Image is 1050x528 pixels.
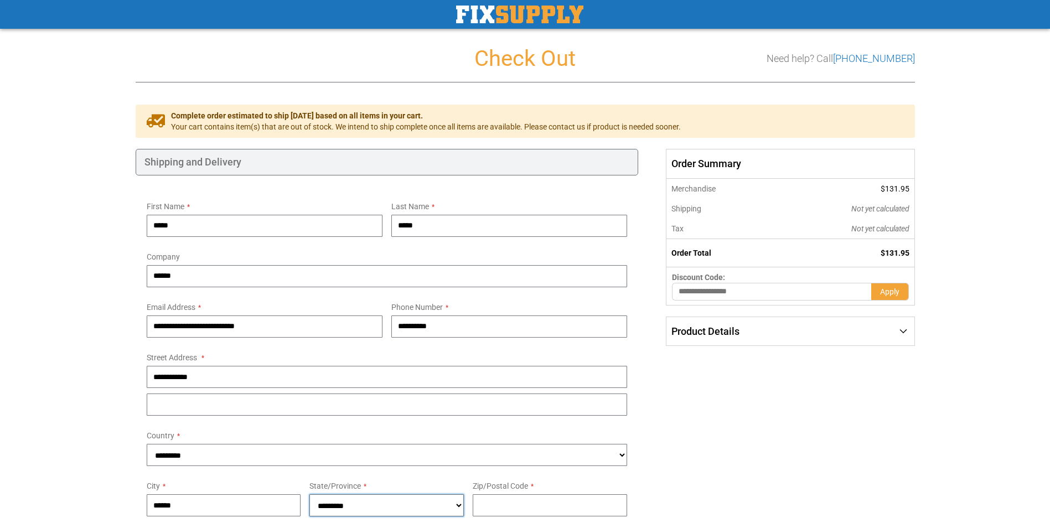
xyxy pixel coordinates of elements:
[881,249,909,257] span: $131.95
[666,179,777,199] th: Merchandise
[881,184,909,193] span: $131.95
[666,149,914,179] span: Order Summary
[767,53,915,64] h3: Need help? Call
[672,273,725,282] span: Discount Code:
[147,252,180,261] span: Company
[309,482,361,490] span: State/Province
[671,204,701,213] span: Shipping
[171,121,681,132] span: Your cart contains item(s) that are out of stock. We intend to ship complete once all items are a...
[851,224,909,233] span: Not yet calculated
[880,287,899,296] span: Apply
[666,219,777,239] th: Tax
[136,149,639,175] div: Shipping and Delivery
[391,303,443,312] span: Phone Number
[147,431,174,440] span: Country
[171,110,681,121] span: Complete order estimated to ship [DATE] based on all items in your cart.
[851,204,909,213] span: Not yet calculated
[147,482,160,490] span: City
[147,202,184,211] span: First Name
[871,283,909,301] button: Apply
[671,249,711,257] strong: Order Total
[391,202,429,211] span: Last Name
[147,303,195,312] span: Email Address
[456,6,583,23] a: store logo
[473,482,528,490] span: Zip/Postal Code
[833,53,915,64] a: [PHONE_NUMBER]
[147,353,197,362] span: Street Address
[456,6,583,23] img: Fix Industrial Supply
[671,325,739,337] span: Product Details
[136,46,915,71] h1: Check Out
